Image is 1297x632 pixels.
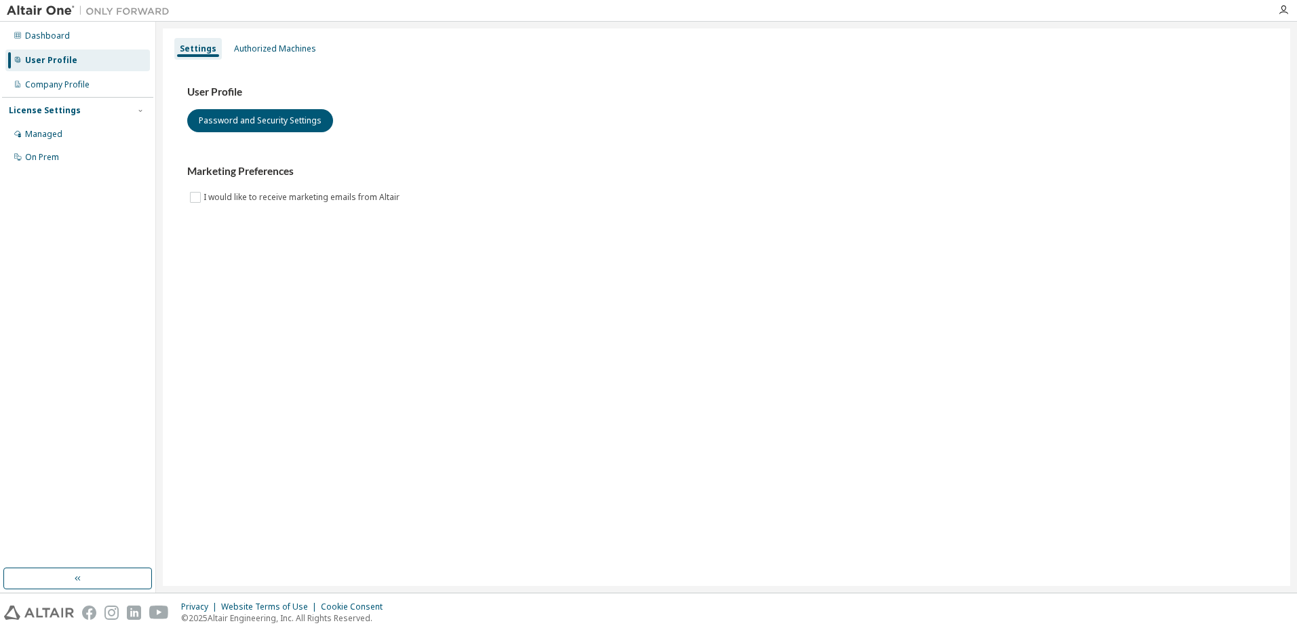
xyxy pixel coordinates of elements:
img: altair_logo.svg [4,606,74,620]
button: Password and Security Settings [187,109,333,132]
h3: User Profile [187,85,1266,99]
img: facebook.svg [82,606,96,620]
div: Company Profile [25,79,90,90]
p: © 2025 Altair Engineering, Inc. All Rights Reserved. [181,612,391,624]
div: Privacy [181,601,221,612]
label: I would like to receive marketing emails from Altair [204,189,402,205]
img: instagram.svg [104,606,119,620]
img: Altair One [7,4,176,18]
img: youtube.svg [149,606,169,620]
div: On Prem [25,152,59,163]
div: License Settings [9,105,81,116]
div: Managed [25,129,62,140]
img: linkedin.svg [127,606,141,620]
div: Cookie Consent [321,601,391,612]
div: User Profile [25,55,77,66]
div: Authorized Machines [234,43,316,54]
div: Settings [180,43,216,54]
div: Dashboard [25,31,70,41]
h3: Marketing Preferences [187,165,1266,178]
div: Website Terms of Use [221,601,321,612]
